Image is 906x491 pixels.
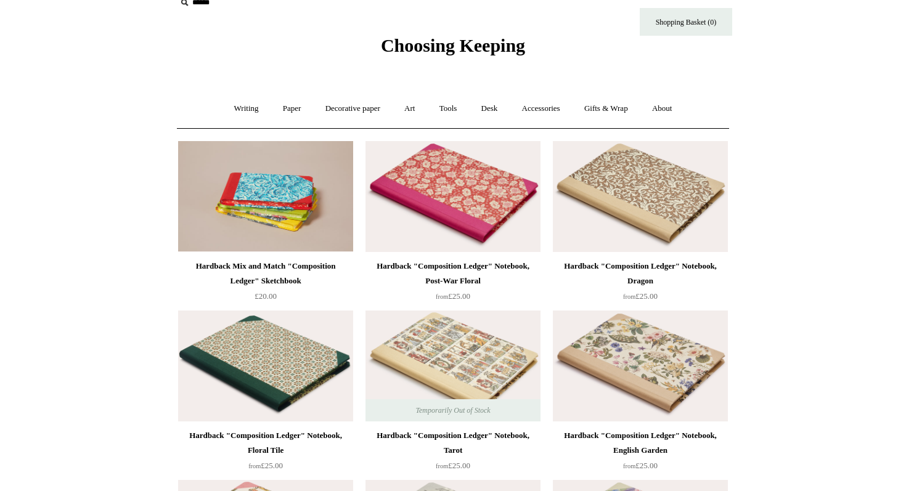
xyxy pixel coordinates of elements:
span: £25.00 [248,461,283,470]
a: Hardback "Composition Ledger" Notebook, Dragon Hardback "Composition Ledger" Notebook, Dragon [553,141,728,252]
a: Hardback Mix and Match "Composition Ledger" Sketchbook Hardback Mix and Match "Composition Ledger... [178,141,353,252]
a: Hardback "Composition Ledger" Notebook, English Garden Hardback "Composition Ledger" Notebook, En... [553,310,728,421]
span: from [623,293,635,300]
span: £20.00 [255,291,277,301]
span: £25.00 [436,461,470,470]
img: Hardback "Composition Ledger" Notebook, Floral Tile [178,310,353,421]
div: Hardback "Composition Ledger" Notebook, English Garden [556,428,725,458]
a: Decorative paper [314,92,391,125]
a: Hardback "Composition Ledger" Notebook, Floral Tile Hardback "Composition Ledger" Notebook, Flora... [178,310,353,421]
img: Hardback "Composition Ledger" Notebook, Tarot [365,310,541,421]
a: Paper [272,92,312,125]
span: Choosing Keeping [381,35,525,55]
a: Shopping Basket (0) [640,8,732,36]
a: Hardback "Composition Ledger" Notebook, Tarot from£25.00 [365,428,541,479]
span: £25.00 [623,291,658,301]
span: £25.00 [436,291,470,301]
span: from [436,293,448,300]
span: from [436,463,448,469]
a: Gifts & Wrap [573,92,639,125]
a: Hardback Mix and Match "Composition Ledger" Sketchbook £20.00 [178,259,353,309]
span: from [623,463,635,469]
a: Hardback "Composition Ledger" Notebook, Dragon from£25.00 [553,259,728,309]
div: Hardback "Composition Ledger" Notebook, Tarot [369,428,537,458]
img: Hardback "Composition Ledger" Notebook, English Garden [553,310,728,421]
a: Hardback "Composition Ledger" Notebook, Tarot Hardback "Composition Ledger" Notebook, Tarot Tempo... [365,310,541,421]
img: Hardback "Composition Ledger" Notebook, Dragon [553,141,728,252]
a: Tools [428,92,468,125]
a: Art [393,92,426,125]
span: from [248,463,261,469]
a: Hardback "Composition Ledger" Notebook, Post-War Floral from£25.00 [365,259,541,309]
a: Hardback "Composition Ledger" Notebook, Post-War Floral Hardback "Composition Ledger" Notebook, P... [365,141,541,252]
img: Hardback "Composition Ledger" Notebook, Post-War Floral [365,141,541,252]
span: Temporarily Out of Stock [403,399,502,421]
div: Hardback "Composition Ledger" Notebook, Floral Tile [181,428,350,458]
a: Hardback "Composition Ledger" Notebook, Floral Tile from£25.00 [178,428,353,479]
a: Desk [470,92,509,125]
a: Accessories [511,92,571,125]
a: Writing [223,92,270,125]
a: Choosing Keeping [381,45,525,54]
a: Hardback "Composition Ledger" Notebook, English Garden from£25.00 [553,428,728,479]
a: About [641,92,684,125]
img: Hardback Mix and Match "Composition Ledger" Sketchbook [178,141,353,252]
div: Hardback "Composition Ledger" Notebook, Post-War Floral [369,259,537,288]
div: Hardback "Composition Ledger" Notebook, Dragon [556,259,725,288]
div: Hardback Mix and Match "Composition Ledger" Sketchbook [181,259,350,288]
span: £25.00 [623,461,658,470]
